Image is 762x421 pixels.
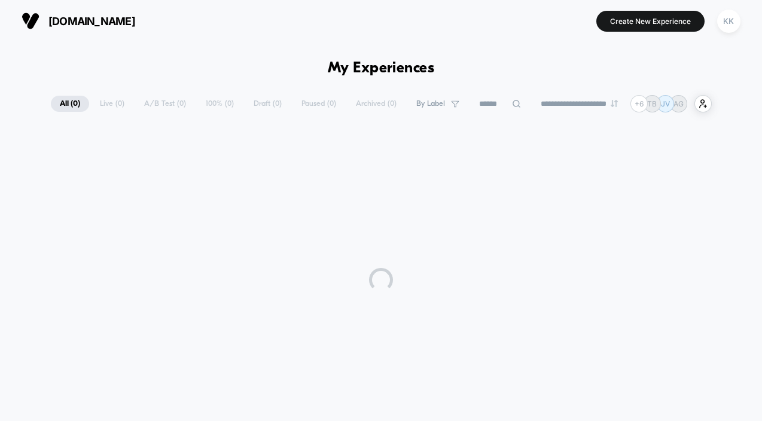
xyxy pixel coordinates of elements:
[611,100,618,107] img: end
[661,99,670,108] p: JV
[630,95,648,112] div: + 6
[328,60,435,77] h1: My Experiences
[596,11,705,32] button: Create New Experience
[673,99,684,108] p: AG
[717,10,740,33] div: KK
[22,12,39,30] img: Visually logo
[714,9,744,33] button: KK
[51,96,89,112] span: All ( 0 )
[48,15,135,28] span: [DOMAIN_NAME]
[647,99,657,108] p: TB
[18,11,139,30] button: [DOMAIN_NAME]
[416,99,445,108] span: By Label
